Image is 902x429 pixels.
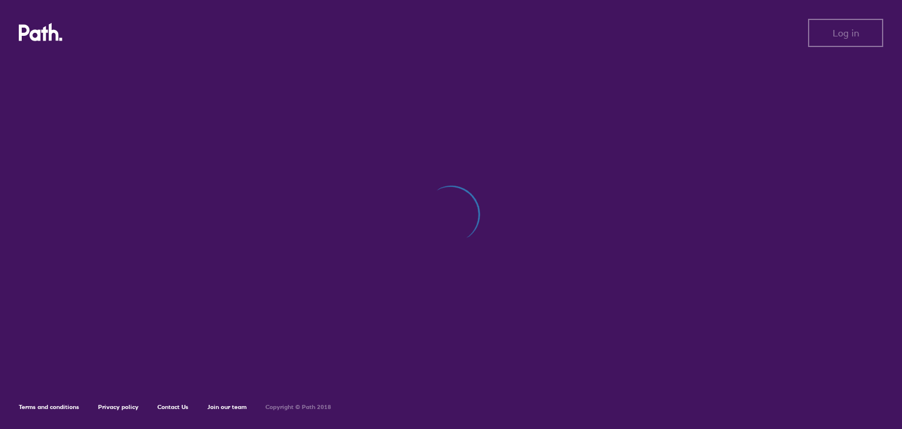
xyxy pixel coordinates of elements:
[19,403,79,411] a: Terms and conditions
[207,403,247,411] a: Join our team
[98,403,139,411] a: Privacy policy
[808,19,883,47] button: Log in
[833,28,859,38] span: Log in
[265,404,331,411] h6: Copyright © Path 2018
[157,403,189,411] a: Contact Us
